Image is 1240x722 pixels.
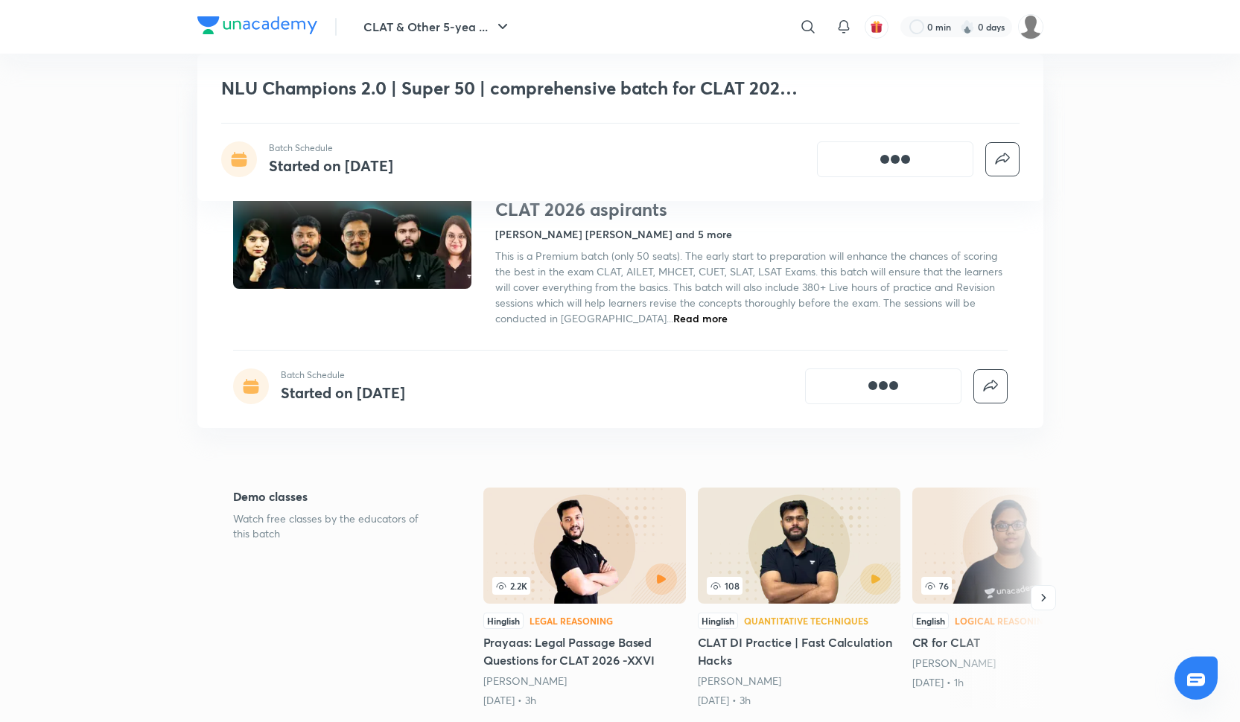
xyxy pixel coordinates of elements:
h4: Started on [DATE] [281,383,405,403]
a: 76EnglishLogical ReasoningCR for CLAT[PERSON_NAME][DATE] • 1h [912,488,1115,690]
button: avatar [865,15,888,39]
button: CLAT & Other 5-yea ... [354,12,521,42]
div: Legal Reasoning [530,616,613,625]
span: 2.2K [492,577,530,595]
span: Read more [673,311,728,325]
img: streak [960,19,975,34]
div: Aman Chaturvedi [698,674,900,689]
div: 23rd Aug • 3h [698,693,900,708]
h5: CR for CLAT [912,633,1115,651]
div: English [912,613,949,629]
h4: [PERSON_NAME] [PERSON_NAME] and 5 more [495,226,732,242]
div: Kriti Singh [912,656,1115,671]
div: Hinglish [698,613,738,629]
img: Thumbnail [230,153,473,290]
h5: Demo classes [233,488,436,505]
div: 17th Jun • 3h [483,693,686,708]
div: Hinglish [483,613,524,629]
span: This is a Premium batch (only 50 seats). The early start to preparation will enhance the chances ... [495,249,1002,325]
span: 108 [707,577,743,595]
div: Quantitative Techniques [744,616,868,625]
a: CLAT DI Practice | Fast Calculation Hacks [698,488,900,708]
a: Prayaas: Legal Passage Based Questions for CLAT 2026 -XXVI [483,488,686,708]
button: [object Object] [817,141,973,177]
a: 108HinglishQuantitative TechniquesCLAT DI Practice | Fast Calculation Hacks[PERSON_NAME][DATE] • 3h [698,488,900,708]
h5: CLAT DI Practice | Fast Calculation Hacks [698,633,900,669]
p: Batch Schedule [269,141,393,155]
h1: NLU Champions 2.0 | Super 50 | comprehensive batch for CLAT 2026 aspirants [495,177,1008,220]
span: 76 [921,577,952,595]
a: [PERSON_NAME] [698,674,781,688]
button: [object Object] [805,368,961,404]
div: Aditya Rai [483,674,686,689]
a: [PERSON_NAME] [483,674,567,688]
h1: NLU Champions 2.0 | Super 50 | comprehensive batch for CLAT 2026 aspirants [221,77,804,99]
img: Company Logo [197,16,317,34]
img: Samridhya Pal [1018,14,1043,39]
p: Batch Schedule [281,368,405,382]
div: 20th Sep • 1h [912,675,1115,690]
img: avatar [870,20,883,33]
h4: Started on [DATE] [269,156,393,176]
a: [PERSON_NAME] [912,656,996,670]
a: Company Logo [197,16,317,38]
h5: Prayaas: Legal Passage Based Questions for CLAT 2026 -XXVI [483,633,686,669]
a: CR for CLAT [912,488,1115,690]
p: Watch free classes by the educators of this batch [233,511,436,541]
a: 2.2KHinglishLegal ReasoningPrayaas: Legal Passage Based Questions for CLAT 2026 -XXVI[PERSON_NAME... [483,488,686,708]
